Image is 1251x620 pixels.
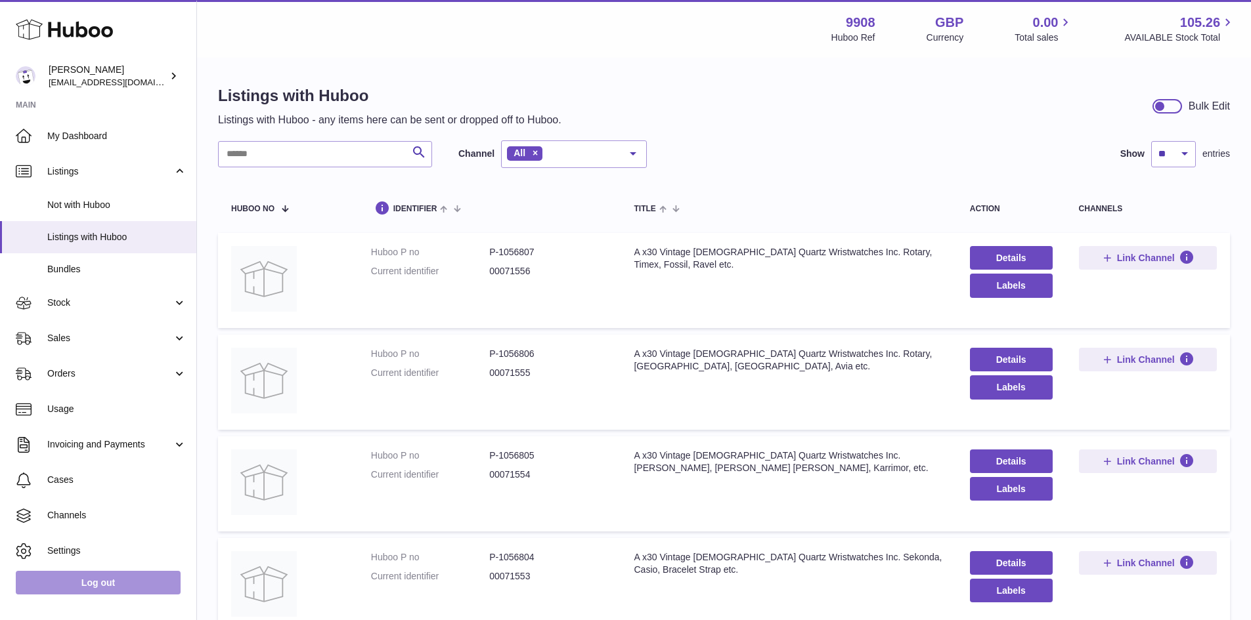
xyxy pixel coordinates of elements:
[371,265,489,278] dt: Current identifier
[1015,14,1073,44] a: 0.00 Total sales
[489,551,607,564] dd: P-1056804
[47,438,173,451] span: Invoicing and Payments
[47,474,187,486] span: Cases
[371,246,489,258] dt: Huboo P no
[47,263,187,276] span: Bundles
[371,551,489,564] dt: Huboo P no
[231,551,297,617] img: A x30 Vintage Gents Quartz Wristwatches Inc. Sekonda, Casio, Bracelet Strap etc.
[634,449,943,474] div: A x30 Vintage [DEMOGRAPHIC_DATA] Quartz Wristwatches Inc. [PERSON_NAME], [PERSON_NAME] [PERSON_NA...
[47,130,187,142] span: My Dashboard
[1079,205,1217,213] div: channels
[970,449,1053,473] a: Details
[47,199,187,211] span: Not with Huboo
[47,332,173,344] span: Sales
[1015,31,1073,44] span: Total sales
[47,545,187,557] span: Settings
[1079,449,1217,473] button: Link Channel
[1117,455,1175,467] span: Link Channel
[371,449,489,462] dt: Huboo P no
[1033,14,1059,31] span: 0.00
[970,477,1053,501] button: Labels
[970,375,1053,399] button: Labels
[49,77,193,87] span: [EMAIL_ADDRESS][DOMAIN_NAME]
[371,367,489,379] dt: Current identifier
[218,85,561,106] h1: Listings with Huboo
[514,148,525,158] span: All
[49,64,167,89] div: [PERSON_NAME]
[1117,252,1175,264] span: Link Channel
[1079,348,1217,371] button: Link Channel
[634,348,943,373] div: A x30 Vintage [DEMOGRAPHIC_DATA] Quartz Wristwatches Inc. Rotary, [GEOGRAPHIC_DATA], [GEOGRAPHIC_...
[489,570,607,583] dd: 00071553
[634,551,943,576] div: A x30 Vintage [DEMOGRAPHIC_DATA] Quartz Wristwatches Inc. Sekonda, Casio, Bracelet Strap etc.
[371,570,489,583] dt: Current identifier
[1117,557,1175,569] span: Link Channel
[846,14,875,31] strong: 9908
[1117,354,1175,365] span: Link Channel
[489,246,607,258] dd: P-1056807
[489,468,607,481] dd: 00071554
[47,231,187,243] span: Listings with Huboo
[231,449,297,515] img: A x30 Vintage Gents Quartz Wristwatches Inc. Lorus, Ben Sherman, Karrimor, etc.
[970,205,1053,213] div: action
[1079,551,1217,575] button: Link Channel
[489,367,607,379] dd: 00071555
[47,509,187,522] span: Channels
[634,246,943,271] div: A x30 Vintage [DEMOGRAPHIC_DATA] Quartz Wristwatches Inc. Rotary, Timex, Fossil, Ravel etc.
[231,246,297,312] img: A x30 Vintage Gents Quartz Wristwatches Inc. Rotary, Timex, Fossil, Ravel etc.
[970,579,1053,602] button: Labels
[218,113,561,127] p: Listings with Huboo - any items here can be sent or dropped off to Huboo.
[970,246,1053,270] a: Details
[970,274,1053,297] button: Labels
[393,205,437,213] span: identifier
[489,449,607,462] dd: P-1056805
[47,403,187,415] span: Usage
[970,348,1053,371] a: Details
[1180,14,1220,31] span: 105.26
[47,367,173,380] span: Orders
[927,31,964,44] div: Currency
[47,297,173,309] span: Stock
[935,14,963,31] strong: GBP
[458,148,494,160] label: Channel
[371,348,489,360] dt: Huboo P no
[1189,99,1230,114] div: Bulk Edit
[634,205,655,213] span: title
[1120,148,1145,160] label: Show
[371,468,489,481] dt: Current identifier
[1202,148,1230,160] span: entries
[47,165,173,178] span: Listings
[1079,246,1217,270] button: Link Channel
[1124,14,1235,44] a: 105.26 AVAILABLE Stock Total
[831,31,875,44] div: Huboo Ref
[489,348,607,360] dd: P-1056806
[970,551,1053,575] a: Details
[489,265,607,278] dd: 00071556
[231,348,297,413] img: A x30 Vintage Gents Quartz Wristwatches Inc. Rotary, Sekonda, Ravel, Avia etc.
[1124,31,1235,44] span: AVAILABLE Stock Total
[16,66,35,86] img: internalAdmin-9908@internal.huboo.com
[16,571,181,594] a: Log out
[231,205,274,213] span: Huboo no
